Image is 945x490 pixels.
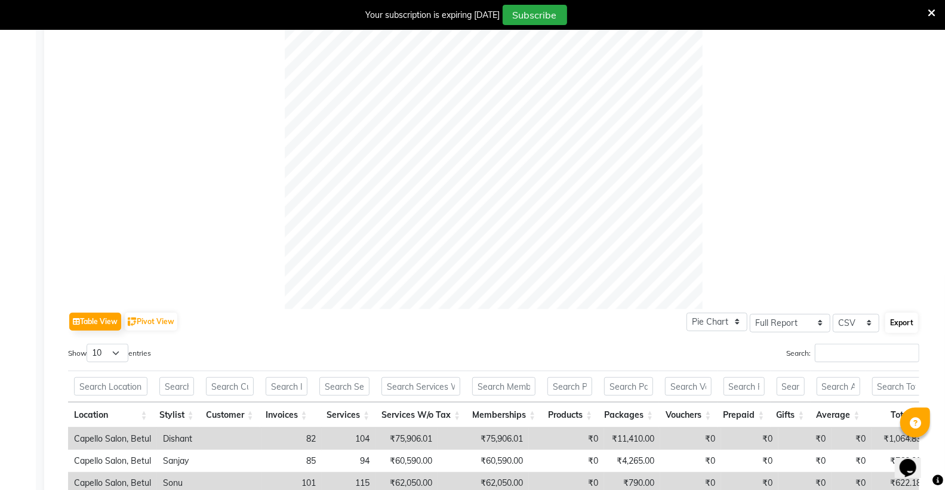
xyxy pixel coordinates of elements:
[604,428,660,450] td: ₹11,410.00
[778,450,832,472] td: ₹0
[200,402,260,428] th: Customer: activate to sort column ascending
[74,377,147,396] input: Search Location
[604,450,660,472] td: ₹4,265.00
[375,428,438,450] td: ₹75,906.01
[778,428,832,450] td: ₹0
[159,377,194,396] input: Search Stylist
[157,428,262,450] td: Dishant
[262,428,322,450] td: 82
[68,428,157,450] td: Capello Salon, Betul
[866,402,927,428] th: Total: activate to sort column ascending
[815,344,919,362] input: Search:
[872,428,927,450] td: ₹1,064.83
[438,428,529,450] td: ₹75,906.01
[322,428,375,450] td: 104
[125,313,177,331] button: Pivot View
[472,377,535,396] input: Search Memberships
[832,428,872,450] td: ₹0
[157,450,262,472] td: Sanjay
[811,402,866,428] th: Average: activate to sort column ascending
[466,402,541,428] th: Memberships: activate to sort column ascending
[319,377,370,396] input: Search Services
[266,377,307,396] input: Search Invoices
[895,442,933,478] iframe: chat widget
[68,450,157,472] td: Capello Salon, Betul
[604,377,653,396] input: Search Packages
[68,402,153,428] th: Location: activate to sort column ascending
[872,450,927,472] td: ₹763.00
[69,313,121,331] button: Table View
[718,402,771,428] th: Prepaid: activate to sort column ascending
[724,377,765,396] input: Search Prepaid
[529,428,604,450] td: ₹0
[721,428,778,450] td: ₹0
[322,450,375,472] td: 94
[777,377,805,396] input: Search Gifts
[771,402,811,428] th: Gifts: activate to sort column ascending
[660,450,721,472] td: ₹0
[128,318,137,326] img: pivot.png
[87,344,128,362] select: Showentries
[598,402,659,428] th: Packages: activate to sort column ascending
[375,450,438,472] td: ₹60,590.00
[817,377,860,396] input: Search Average
[262,450,322,472] td: 85
[541,402,598,428] th: Products: activate to sort column ascending
[721,450,778,472] td: ₹0
[206,377,254,396] input: Search Customer
[659,402,717,428] th: Vouchers: activate to sort column ascending
[872,377,921,396] input: Search Total
[786,344,919,362] label: Search:
[832,450,872,472] td: ₹0
[375,402,466,428] th: Services W/o Tax: activate to sort column ascending
[260,402,313,428] th: Invoices: activate to sort column ascending
[438,450,529,472] td: ₹60,590.00
[660,428,721,450] td: ₹0
[68,344,151,362] label: Show entries
[503,5,567,25] button: Subscribe
[547,377,592,396] input: Search Products
[885,313,918,333] button: Export
[665,377,711,396] input: Search Vouchers
[313,402,376,428] th: Services: activate to sort column ascending
[529,450,604,472] td: ₹0
[381,377,460,396] input: Search Services W/o Tax
[366,9,500,21] div: Your subscription is expiring [DATE]
[153,402,200,428] th: Stylist: activate to sort column ascending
